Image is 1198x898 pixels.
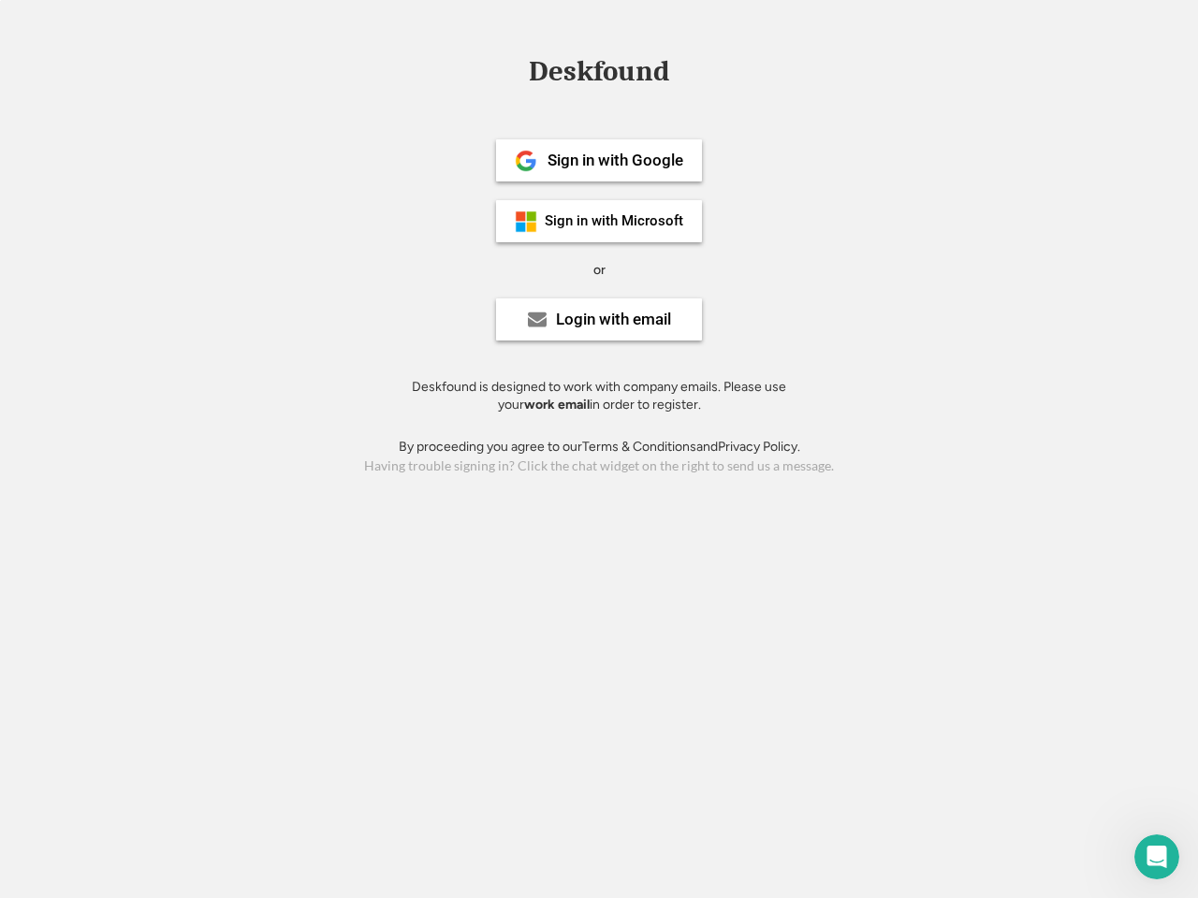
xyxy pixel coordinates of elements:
div: By proceeding you agree to our and [399,438,800,456]
img: 1024px-Google__G__Logo.svg.png [515,150,537,172]
a: Privacy Policy. [718,439,800,455]
strong: work email [524,397,590,413]
a: Terms & Conditions [582,439,696,455]
img: ms-symbollockup_mssymbol_19.png [515,210,537,233]
div: Deskfound [519,57,679,86]
div: Sign in with Microsoft [545,214,683,228]
div: Login with email [556,311,671,327]
div: or [593,261,606,280]
div: Deskfound is designed to work with company emails. Please use your in order to register. [388,378,810,414]
iframe: Intercom live chat [1134,834,1179,879]
div: Sign in with Google [548,152,683,168]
